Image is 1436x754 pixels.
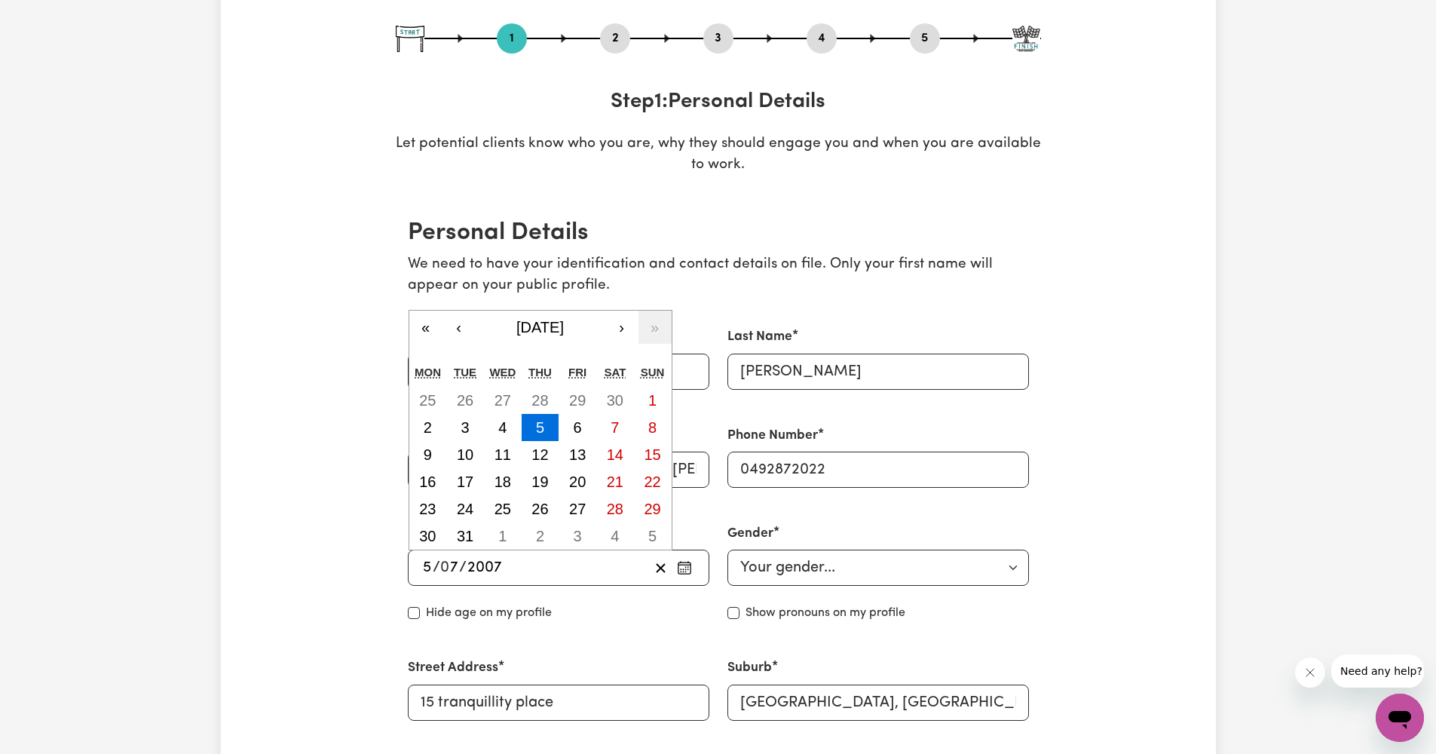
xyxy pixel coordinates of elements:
[574,528,582,544] abbr: 3 August 2007
[611,528,619,544] abbr: 4 August 2007
[446,387,484,414] button: 26 June 2007
[569,474,586,490] abbr: 20 July 2007
[457,392,473,409] abbr: 26 June 2007
[569,446,586,463] abbr: 13 July 2007
[467,556,503,579] input: ----
[457,446,473,463] abbr: 10 July 2007
[415,366,441,379] abbr: Monday
[409,523,447,550] button: 30 July 2007
[457,528,473,544] abbr: 31 July 2007
[596,468,634,495] button: 21 July 2007
[1331,654,1424,688] iframe: Message from company
[634,387,672,414] button: 1 July 2007
[422,556,433,579] input: --
[498,419,507,436] abbr: 4 July 2007
[498,528,507,544] abbr: 1 August 2007
[484,523,522,550] button: 1 August 2007
[419,474,436,490] abbr: 16 July 2007
[424,446,432,463] abbr: 9 July 2007
[746,604,905,622] label: Show pronouns on my profile
[559,387,596,414] button: 29 June 2007
[536,528,544,544] abbr: 2 August 2007
[559,523,596,550] button: 3 August 2007
[569,501,586,517] abbr: 27 July 2007
[607,392,623,409] abbr: 30 June 2007
[522,414,559,441] button: 5 July 2007
[454,366,476,379] abbr: Tuesday
[494,501,511,517] abbr: 25 July 2007
[727,426,818,446] label: Phone Number
[408,524,485,544] label: Date of Birth
[441,556,459,579] input: --
[910,29,940,48] button: Go to step 5
[408,658,498,678] label: Street Address
[446,414,484,441] button: 3 July 2007
[522,441,559,468] button: 12 July 2007
[440,560,449,575] span: 0
[484,414,522,441] button: 4 July 2007
[559,468,596,495] button: 20 July 2007
[476,311,605,344] button: [DATE]
[559,441,596,468] button: 13 July 2007
[409,495,447,523] button: 23 July 2007
[522,468,559,495] button: 19 July 2007
[516,319,564,336] span: [DATE]
[409,414,447,441] button: 2 July 2007
[641,366,665,379] abbr: Sunday
[634,468,672,495] button: 22 July 2007
[604,366,626,379] abbr: Saturday
[457,501,473,517] abbr: 24 July 2007
[634,495,672,523] button: 29 July 2007
[568,366,586,379] abbr: Friday
[522,387,559,414] button: 28 June 2007
[727,524,773,544] label: Gender
[409,387,447,414] button: 25 June 2007
[446,468,484,495] button: 17 July 2007
[457,474,473,490] abbr: 17 July 2007
[419,501,436,517] abbr: 23 July 2007
[611,419,619,436] abbr: 7 July 2007
[559,495,596,523] button: 27 July 2007
[638,311,672,344] button: »
[494,392,511,409] abbr: 27 June 2007
[459,559,467,576] span: /
[484,495,522,523] button: 25 July 2007
[426,604,552,622] label: Hide age on my profile
[644,474,660,490] abbr: 22 July 2007
[419,392,436,409] abbr: 25 June 2007
[531,392,548,409] abbr: 28 June 2007
[522,523,559,550] button: 2 August 2007
[531,474,548,490] abbr: 19 July 2007
[489,366,516,379] abbr: Wednesday
[536,419,544,436] abbr: 5 July 2007
[396,133,1041,177] p: Let potential clients know who you are, why they should engage you and when you are available to ...
[494,474,511,490] abbr: 18 July 2007
[727,658,772,678] label: Suburb
[522,495,559,523] button: 26 July 2007
[634,441,672,468] button: 15 July 2007
[408,219,1029,247] h2: Personal Details
[442,311,476,344] button: ‹
[446,495,484,523] button: 24 July 2007
[644,446,660,463] abbr: 15 July 2007
[409,441,447,468] button: 9 July 2007
[559,414,596,441] button: 6 July 2007
[446,441,484,468] button: 10 July 2007
[596,495,634,523] button: 28 July 2007
[408,254,1029,298] p: We need to have your identification and contact details on file. Only your first name will appear...
[605,311,638,344] button: ›
[497,29,527,48] button: Go to step 1
[648,528,657,544] abbr: 5 August 2007
[408,327,473,347] label: First Name
[727,685,1029,721] input: e.g. North Bondi, New South Wales
[703,29,733,48] button: Go to step 3
[424,419,432,436] abbr: 2 July 2007
[433,559,440,576] span: /
[408,426,442,446] label: Email
[1376,694,1424,742] iframe: Button to launch messaging window
[607,446,623,463] abbr: 14 July 2007
[531,501,548,517] abbr: 26 July 2007
[596,414,634,441] button: 7 July 2007
[484,468,522,495] button: 18 July 2007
